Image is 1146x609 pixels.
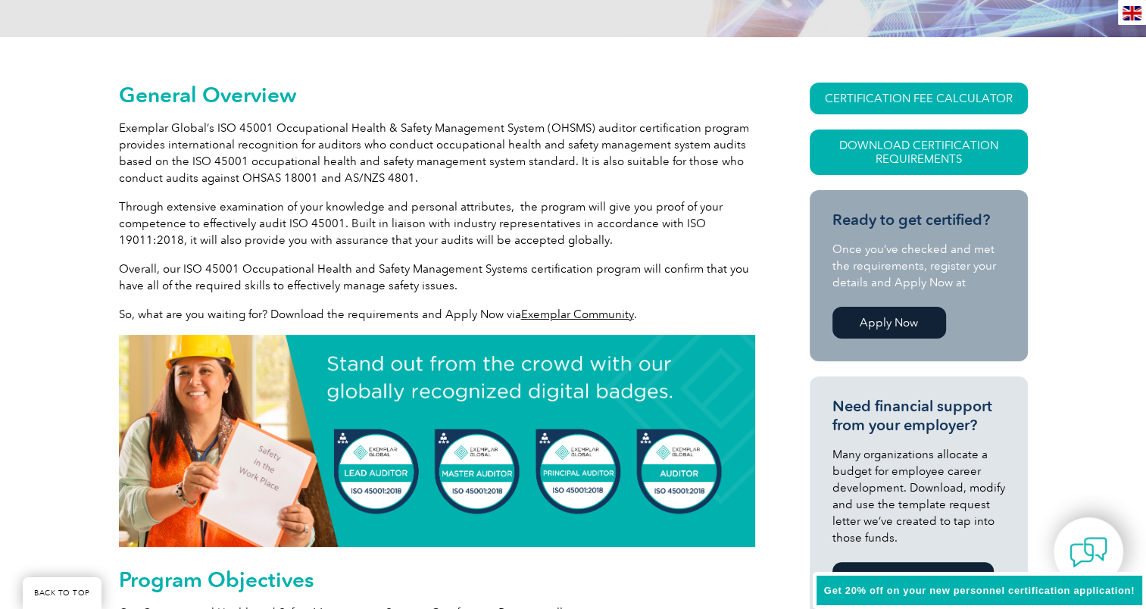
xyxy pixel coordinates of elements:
img: contact-chat.png [1069,533,1107,571]
h2: General Overview [119,83,755,107]
p: Once you’ve checked and met the requirements, register your details and Apply Now at [832,241,1005,291]
img: en [1123,6,1141,20]
h2: Program Objectives [119,567,755,592]
h3: Need financial support from your employer? [832,397,1005,435]
p: Overall, our ISO 45001 Occupational Health and Safety Management Systems certification program wi... [119,261,755,294]
a: CERTIFICATION FEE CALCULATOR [810,83,1028,114]
p: Many organizations allocate a budget for employee career development. Download, modify and use th... [832,446,1005,546]
a: Exemplar Community [521,308,634,321]
a: Download Certification Requirements [810,130,1028,175]
a: Download Template [832,562,994,594]
p: So, what are you waiting for? Download the requirements and Apply Now via . [119,306,755,323]
a: BACK TO TOP [23,577,101,609]
span: Get 20% off on your new personnel certification application! [824,585,1135,596]
p: Through extensive examination of your knowledge and personal attributes, the program will give yo... [119,198,755,248]
h3: Ready to get certified? [832,211,1005,230]
a: Apply Now [832,307,946,339]
p: Exemplar Global’s ISO 45001 Occupational Health & Safety Management System (OHSMS) auditor certif... [119,120,755,186]
img: digital badge [119,335,755,547]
